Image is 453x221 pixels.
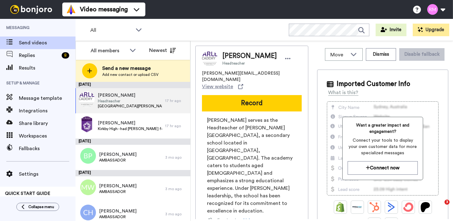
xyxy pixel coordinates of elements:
img: bp.png [80,148,96,164]
span: [PERSON_NAME] [99,183,137,189]
img: vm-color.svg [66,4,76,14]
img: Patreon [420,202,430,212]
button: Upgrade [413,24,449,36]
img: ConvertKit [403,202,413,212]
span: Share library [19,120,75,127]
div: What is this? [328,89,358,96]
img: 2a01819e-6a9e-4fa3-a64b-d8be0cbd97b1.jpg [79,116,95,132]
span: Move [330,51,347,59]
img: Hubspot [369,202,379,212]
span: [PERSON_NAME][EMAIL_ADDRESS][DOMAIN_NAME] [202,70,302,83]
span: Kirkby High - had [PERSON_NAME] for Y11 FP [DATE], come back to us and booked [PERSON_NAME] again... [98,126,162,131]
div: 3 mo ago [165,155,187,160]
img: bj-logo-header-white.svg [8,5,55,14]
span: Want a greater impact and engagement? [348,122,418,135]
span: QUICK START GUIDE [5,191,50,196]
div: 3 mo ago [165,186,187,191]
span: AMBASSADOR [99,214,137,219]
span: Message template [19,94,75,102]
span: Integrations [19,107,75,115]
div: All members [91,47,126,54]
span: AMBASSADOR [99,158,137,163]
span: Workspaces [19,132,75,140]
span: Headteacher [222,61,277,66]
span: AMBASSADOR [99,189,137,194]
div: 17 hr ago [165,123,187,128]
div: [DATE] [75,170,190,176]
span: [GEOGRAPHIC_DATA][PERSON_NAME], heard about us from [PERSON_NAME] at [GEOGRAPHIC_DATA] - booked [... [98,104,162,109]
button: Connect now [348,161,418,175]
span: Send a new message [102,65,159,72]
iframe: Intercom live chat [432,200,447,215]
button: Record [202,95,302,111]
div: 3 mo ago [165,212,187,217]
div: [DATE] [75,139,190,145]
span: Imported Customer Info [337,79,410,89]
span: 3 [445,200,450,205]
span: [PERSON_NAME] [98,120,162,126]
img: mw.png [80,179,96,195]
span: [PERSON_NAME] serves as the Headteacher of [PERSON_NAME][GEOGRAPHIC_DATA], a secondary school loc... [207,116,297,215]
div: 8 [62,52,69,59]
span: Add new contact or upload CSV [102,72,159,77]
span: Settings [19,170,75,178]
button: Invite [376,24,406,36]
span: Replies [19,52,59,59]
img: ch.png [80,205,96,220]
img: ActiveCampaign [386,202,396,212]
div: [DATE] [75,82,190,88]
span: Headteacher [98,99,162,104]
a: View website [202,83,243,90]
span: Send videos [19,39,75,47]
span: All [90,26,132,34]
img: Shopify [335,202,345,212]
img: c642d142-213d-4dad-9bfb-7cdf8fd93319.png [79,91,95,107]
span: Connect your tools to display your own customer data for more specialized messages [348,137,418,156]
img: Ontraport [352,202,362,212]
span: Video messaging [80,5,128,14]
button: Newest [144,44,181,57]
img: Image of Scott Parker [202,51,218,66]
button: Disable fallback [399,48,445,61]
button: Collapse menu [16,203,59,211]
div: 17 hr ago [165,98,187,103]
span: [PERSON_NAME] [99,151,137,158]
span: Fallbacks [19,145,75,152]
span: [PERSON_NAME] [222,51,277,61]
span: [PERSON_NAME] [98,92,162,99]
span: Results [19,64,75,72]
span: View website [202,83,233,90]
span: [PERSON_NAME] [99,208,137,214]
button: Dismiss [366,48,396,61]
span: Collapse menu [28,204,54,209]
